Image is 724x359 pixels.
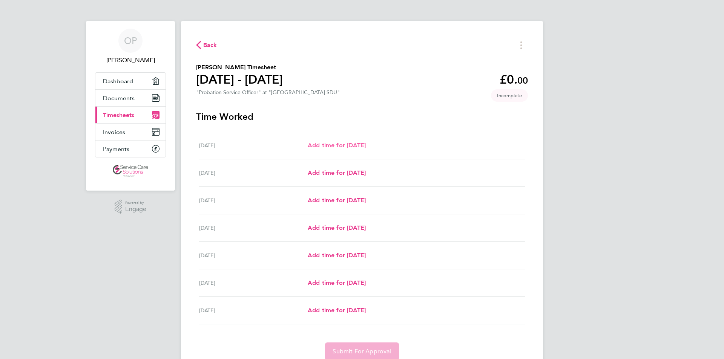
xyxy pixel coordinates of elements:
[308,306,366,315] a: Add time for [DATE]
[514,39,528,51] button: Timesheets Menu
[308,169,366,176] span: Add time for [DATE]
[124,36,137,46] span: OP
[115,200,147,214] a: Powered byEngage
[95,90,166,106] a: Documents
[95,73,166,89] a: Dashboard
[103,145,129,153] span: Payments
[103,95,135,102] span: Documents
[95,107,166,123] a: Timesheets
[308,251,366,260] a: Add time for [DATE]
[86,21,175,191] nav: Main navigation
[308,197,366,204] span: Add time for [DATE]
[500,72,528,87] app-decimal: £0.
[308,252,366,259] span: Add time for [DATE]
[308,142,366,149] span: Add time for [DATE]
[308,223,366,232] a: Add time for [DATE]
[203,41,217,50] span: Back
[517,75,528,86] span: 00
[196,89,340,96] div: "Probation Service Officer" at "[GEOGRAPHIC_DATA] SDU"
[308,196,366,205] a: Add time for [DATE]
[125,200,146,206] span: Powered by
[103,128,125,136] span: Invoices
[95,141,166,157] a: Payments
[199,196,308,205] div: [DATE]
[95,29,166,65] a: OP[PERSON_NAME]
[308,224,366,231] span: Add time for [DATE]
[491,89,528,102] span: This timesheet is Incomplete.
[103,78,133,85] span: Dashboard
[196,63,283,72] h2: [PERSON_NAME] Timesheet
[308,279,366,286] span: Add time for [DATE]
[308,307,366,314] span: Add time for [DATE]
[196,111,528,123] h3: Time Worked
[196,40,217,50] button: Back
[95,124,166,140] a: Invoices
[103,112,134,119] span: Timesheets
[308,168,366,177] a: Add time for [DATE]
[199,278,308,287] div: [DATE]
[125,206,146,212] span: Engage
[199,223,308,232] div: [DATE]
[95,56,166,65] span: Olatunji Phillips
[196,72,283,87] h1: [DATE] - [DATE]
[199,168,308,177] div: [DATE]
[199,306,308,315] div: [DATE]
[95,165,166,177] a: Go to home page
[199,251,308,260] div: [DATE]
[308,278,366,287] a: Add time for [DATE]
[308,141,366,150] a: Add time for [DATE]
[199,141,308,150] div: [DATE]
[113,165,148,177] img: servicecare-logo-retina.png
